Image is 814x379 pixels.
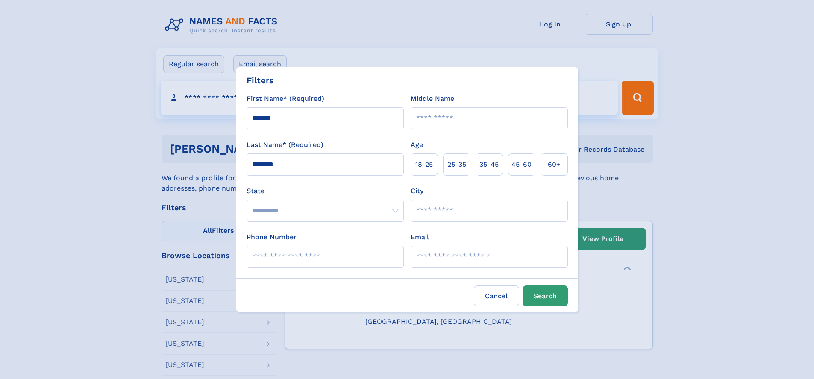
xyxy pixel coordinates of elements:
[411,232,429,242] label: Email
[474,285,519,306] label: Cancel
[479,159,499,170] span: 35‑45
[415,159,433,170] span: 18‑25
[247,140,323,150] label: Last Name* (Required)
[247,74,274,87] div: Filters
[523,285,568,306] button: Search
[411,94,454,104] label: Middle Name
[447,159,466,170] span: 25‑35
[548,159,561,170] span: 60+
[247,232,297,242] label: Phone Number
[511,159,532,170] span: 45‑60
[411,140,423,150] label: Age
[247,186,404,196] label: State
[411,186,423,196] label: City
[247,94,324,104] label: First Name* (Required)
